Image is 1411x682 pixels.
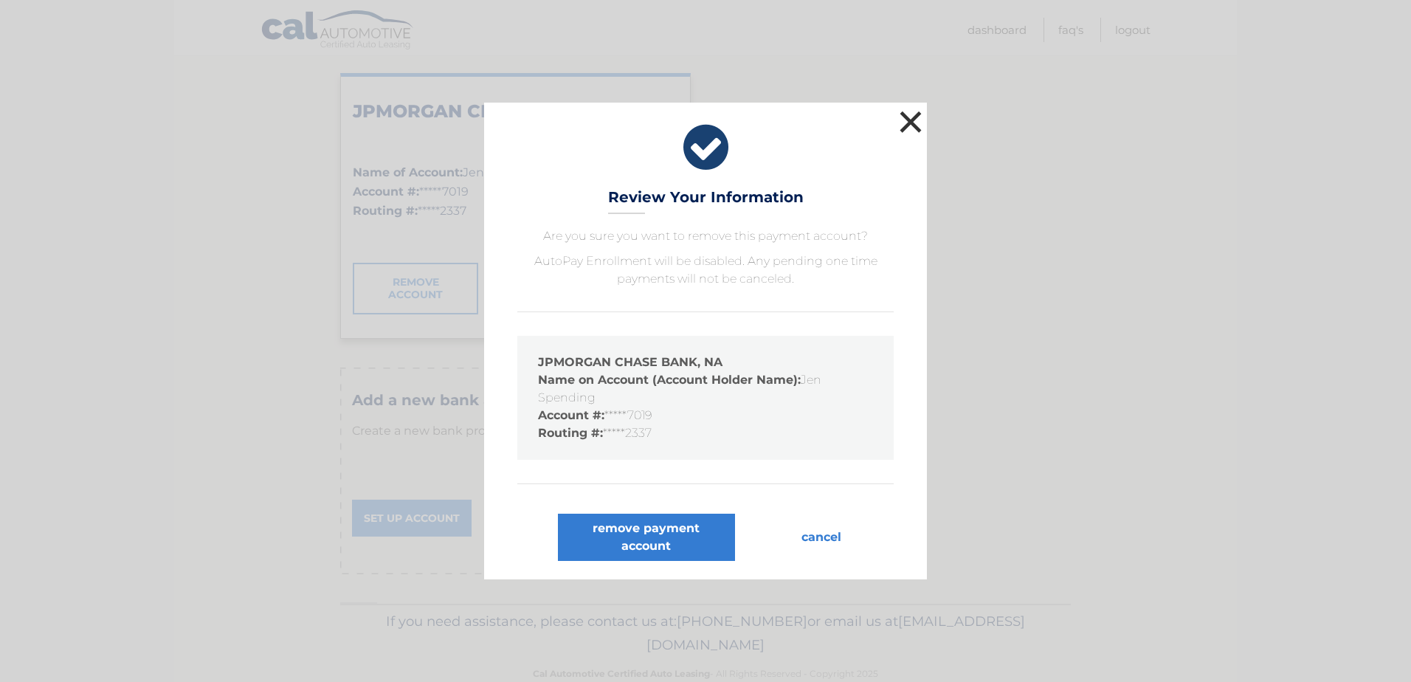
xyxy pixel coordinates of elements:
[558,514,735,561] button: remove payment account
[538,408,604,422] strong: Account #:
[538,355,722,369] strong: JPMORGAN CHASE BANK, NA
[538,371,873,407] li: Jen Spending
[538,426,603,440] strong: Routing #:
[790,514,853,561] button: cancel
[896,107,925,137] button: ×
[517,227,894,245] p: Are you sure you want to remove this payment account?
[608,188,804,214] h3: Review Your Information
[517,252,894,288] p: AutoPay Enrollment will be disabled. Any pending one time payments will not be canceled.
[538,373,801,387] strong: Name on Account (Account Holder Name):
